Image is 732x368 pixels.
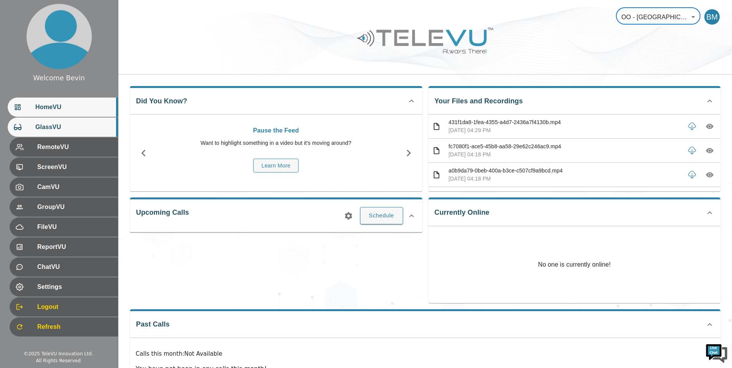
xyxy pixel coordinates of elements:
[448,167,681,175] p: a0b9da79-0beb-400a-b3ce-c507cf9a9bcd.mp4
[33,73,85,83] div: Welcome Bevin
[360,207,403,224] button: Schedule
[8,98,118,117] div: HomeVU
[37,242,112,252] span: ReportVU
[448,126,681,134] p: [DATE] 04:29 PM
[704,9,720,25] div: BM
[10,317,118,337] div: Refresh
[37,182,112,192] span: CamVU
[126,4,144,22] div: Minimize live chat window
[36,357,81,364] div: All Rights Reserved
[35,103,112,112] span: HomeVU
[10,297,118,317] div: Logout
[8,118,118,137] div: GlassVU
[35,123,112,132] span: GlassVU
[37,262,112,272] span: ChatVU
[13,36,32,55] img: d_736959983_company_1615157101543_736959983
[10,257,118,277] div: ChatVU
[616,6,700,28] div: OO - [GEOGRAPHIC_DATA]- [PERSON_NAME] [MTRP]
[4,210,146,237] textarea: Type your message and hit 'Enter'
[10,217,118,237] div: FileVU
[10,177,118,197] div: CamVU
[161,126,391,135] p: Pause the Feed
[37,282,112,292] span: Settings
[10,138,118,157] div: RemoteVU
[10,277,118,297] div: Settings
[538,226,611,303] p: No one is currently online!
[37,143,112,152] span: RemoteVU
[448,151,681,159] p: [DATE] 04:18 PM
[448,118,681,126] p: 431f1da8-1fea-4355-a4d7-2436a7f4130b.mp4
[45,97,106,174] span: We're online!
[40,40,129,50] div: Chat with us now
[448,191,681,199] p: 8ef1f7ec-cd83-47f5-80e4-58f261a7542e.mp4
[161,139,391,147] p: Want to highlight something in a video but it's moving around?
[356,25,495,56] img: Logo
[37,202,112,212] span: GroupVU
[10,157,118,177] div: ScreenVU
[136,350,715,358] p: Calls this month : Not Available
[448,143,681,151] p: fc7080f1-ace5-45b8-aa58-29e62c246ac9.mp4
[37,302,112,312] span: Logout
[37,162,112,172] span: ScreenVU
[10,197,118,217] div: GroupVU
[448,175,681,183] p: [DATE] 04:18 PM
[37,222,112,232] span: FileVU
[705,341,728,364] img: Chat Widget
[37,322,112,332] span: Refresh
[10,237,118,257] div: ReportVU
[253,159,299,173] button: Learn More
[27,4,92,69] img: profile.png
